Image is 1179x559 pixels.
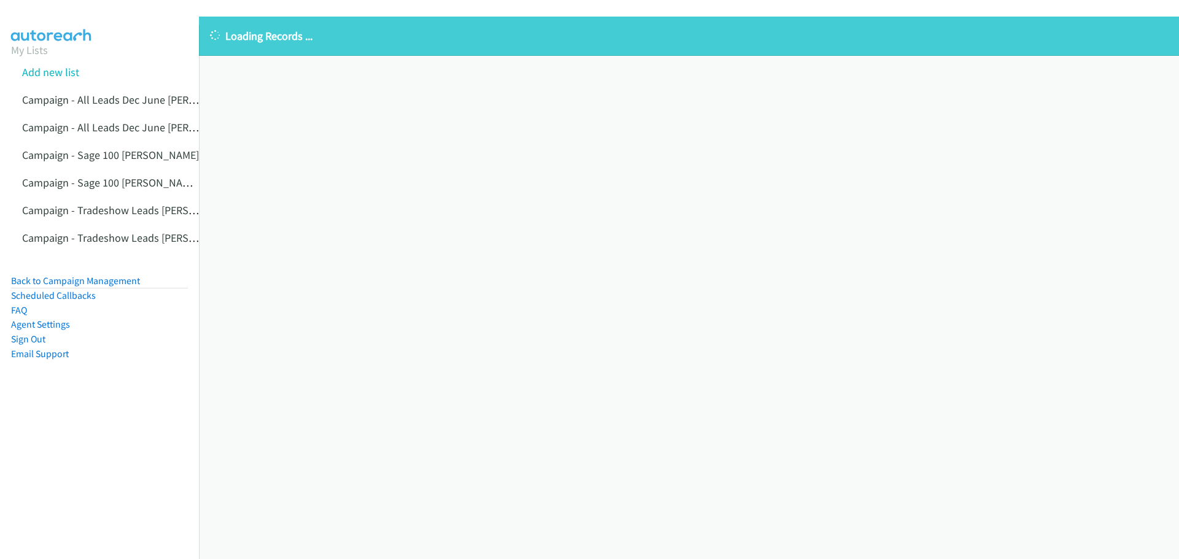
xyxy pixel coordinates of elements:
[22,148,199,162] a: Campaign - Sage 100 [PERSON_NAME]
[11,290,96,301] a: Scheduled Callbacks
[22,203,239,217] a: Campaign - Tradeshow Leads [PERSON_NAME]
[22,93,245,107] a: Campaign - All Leads Dec June [PERSON_NAME]
[210,28,1168,44] p: Loading Records ...
[11,348,69,360] a: Email Support
[22,175,235,190] a: Campaign - Sage 100 [PERSON_NAME] Cloned
[11,318,70,330] a: Agent Settings
[11,275,140,287] a: Back to Campaign Management
[22,231,274,245] a: Campaign - Tradeshow Leads [PERSON_NAME] Cloned
[11,43,48,57] a: My Lists
[11,304,27,316] a: FAQ
[22,120,281,134] a: Campaign - All Leads Dec June [PERSON_NAME] Cloned
[11,333,45,345] a: Sign Out
[22,65,79,79] a: Add new list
